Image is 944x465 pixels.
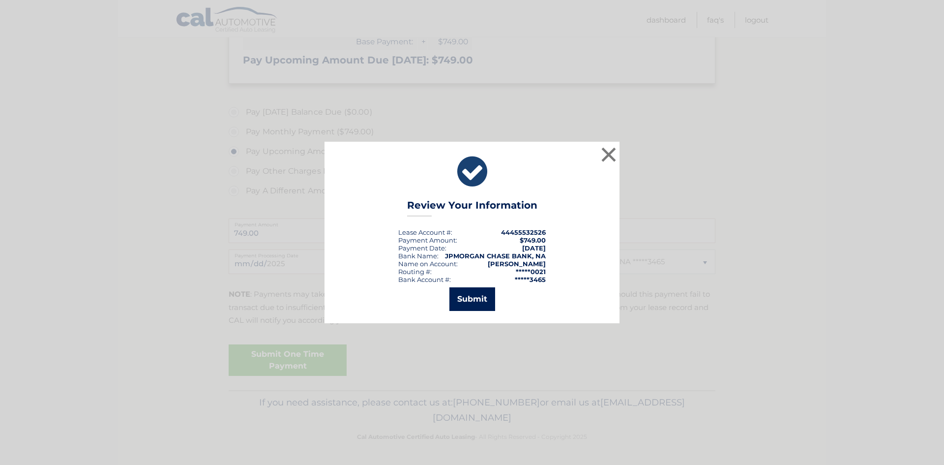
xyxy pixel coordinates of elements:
span: [DATE] [522,244,546,252]
div: Lease Account #: [398,228,452,236]
button: Submit [449,287,495,311]
strong: [PERSON_NAME] [488,260,546,268]
div: Bank Account #: [398,276,451,283]
div: Payment Amount: [398,236,457,244]
div: Name on Account: [398,260,458,268]
button: × [599,145,619,164]
strong: 44455532526 [501,228,546,236]
div: Routing #: [398,268,432,276]
div: : [398,244,446,252]
span: $749.00 [520,236,546,244]
strong: JPMORGAN CHASE BANK, NA [445,252,546,260]
div: Bank Name: [398,252,439,260]
span: Payment Date [398,244,445,252]
h3: Review Your Information [407,199,537,217]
